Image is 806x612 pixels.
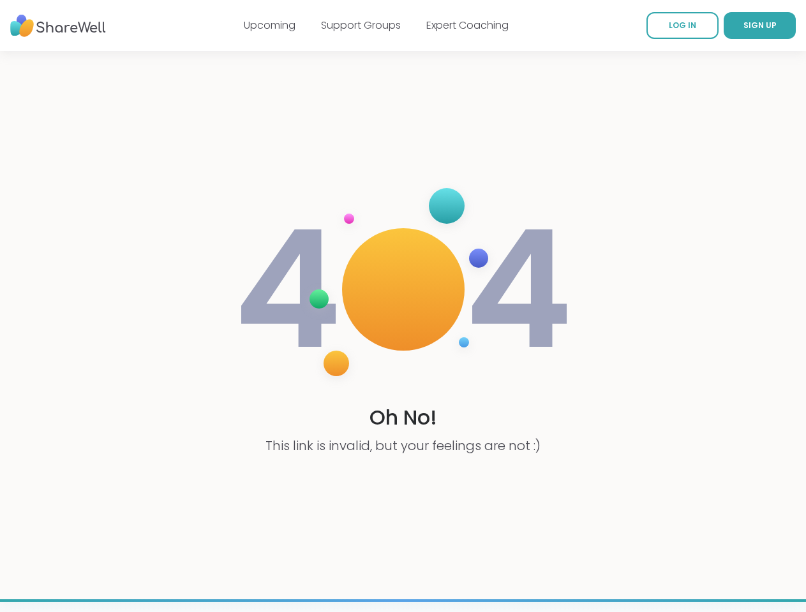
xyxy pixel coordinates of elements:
[265,437,541,455] p: This link is invalid, but your feelings are not :)
[244,18,295,33] a: Upcoming
[426,18,509,33] a: Expert Coaching
[234,175,573,404] img: 404
[646,12,719,39] a: LOG IN
[10,8,106,43] img: ShareWell Nav Logo
[724,12,796,39] a: SIGN UP
[669,20,696,31] span: LOG IN
[321,18,401,33] a: Support Groups
[369,404,437,432] h1: Oh No!
[743,20,777,31] span: SIGN UP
